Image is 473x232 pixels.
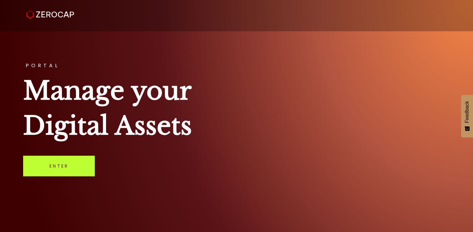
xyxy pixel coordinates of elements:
[23,63,450,68] h3: PORTAL
[461,95,473,137] button: Feedback - Show survey
[23,156,95,176] a: Enter
[464,101,470,123] span: Feedback
[26,10,74,19] img: ZeroCap
[23,73,450,143] h1: Manage your Digital Assets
